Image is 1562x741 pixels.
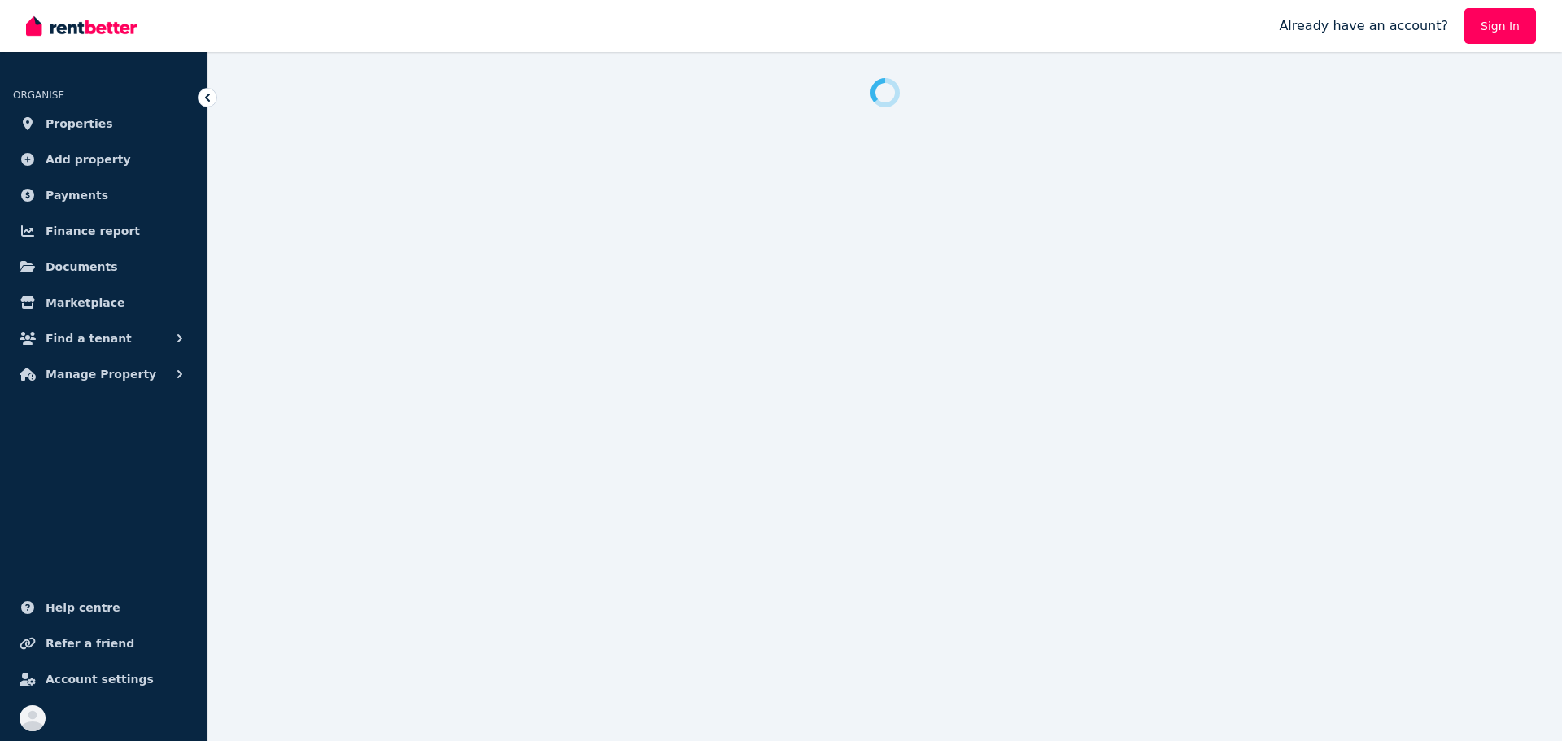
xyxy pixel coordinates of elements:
button: Find a tenant [13,322,194,355]
a: Properties [13,107,194,140]
span: Payments [46,185,108,205]
span: Find a tenant [46,329,132,348]
span: Manage Property [46,364,156,384]
span: Documents [46,257,118,277]
a: Add property [13,143,194,176]
a: Help centre [13,591,194,624]
a: Documents [13,251,194,283]
a: Payments [13,179,194,211]
img: RentBetter [26,14,137,38]
a: Account settings [13,663,194,695]
span: Already have an account? [1279,16,1448,36]
span: Help centre [46,598,120,617]
a: Finance report [13,215,194,247]
span: Add property [46,150,131,169]
span: Refer a friend [46,634,134,653]
button: Manage Property [13,358,194,390]
span: Properties [46,114,113,133]
a: Refer a friend [13,627,194,660]
a: Marketplace [13,286,194,319]
span: Finance report [46,221,140,241]
span: Account settings [46,669,154,689]
span: ORGANISE [13,89,64,101]
span: Marketplace [46,293,124,312]
a: Sign In [1464,8,1536,44]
